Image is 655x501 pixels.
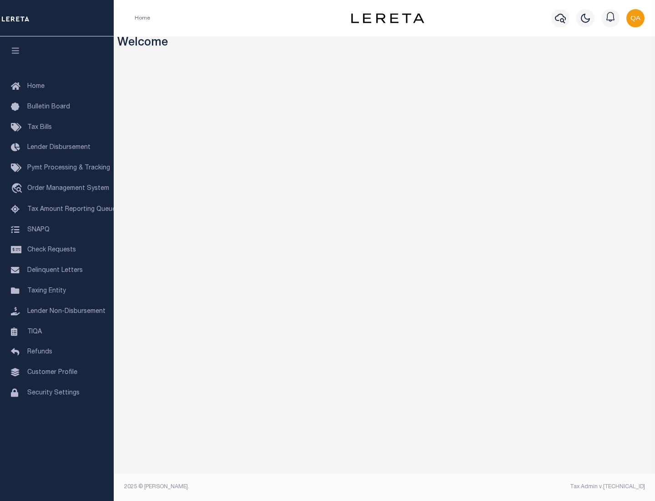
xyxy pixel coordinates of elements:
span: Home [27,83,45,90]
span: SNAPQ [27,226,50,233]
span: TIQA [27,328,42,335]
span: Security Settings [27,390,80,396]
img: logo-dark.svg [351,13,424,23]
span: Refunds [27,349,52,355]
span: Lender Non-Disbursement [27,308,106,315]
span: Customer Profile [27,369,77,376]
i: travel_explore [11,183,25,195]
img: svg+xml;base64,PHN2ZyB4bWxucz0iaHR0cDovL3d3dy53My5vcmcvMjAwMC9zdmciIHBvaW50ZXItZXZlbnRzPSJub25lIi... [626,9,645,27]
span: Order Management System [27,185,109,192]
span: Tax Bills [27,124,52,131]
span: Check Requests [27,247,76,253]
span: Taxing Entity [27,288,66,294]
span: Bulletin Board [27,104,70,110]
div: Tax Admin v.[TECHNICAL_ID] [391,483,645,491]
span: Pymt Processing & Tracking [27,165,110,171]
span: Tax Amount Reporting Queue [27,206,116,213]
span: Delinquent Letters [27,267,83,274]
span: Lender Disbursement [27,144,91,151]
h3: Welcome [117,36,652,51]
li: Home [135,14,150,22]
div: 2025 © [PERSON_NAME]. [117,483,385,491]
